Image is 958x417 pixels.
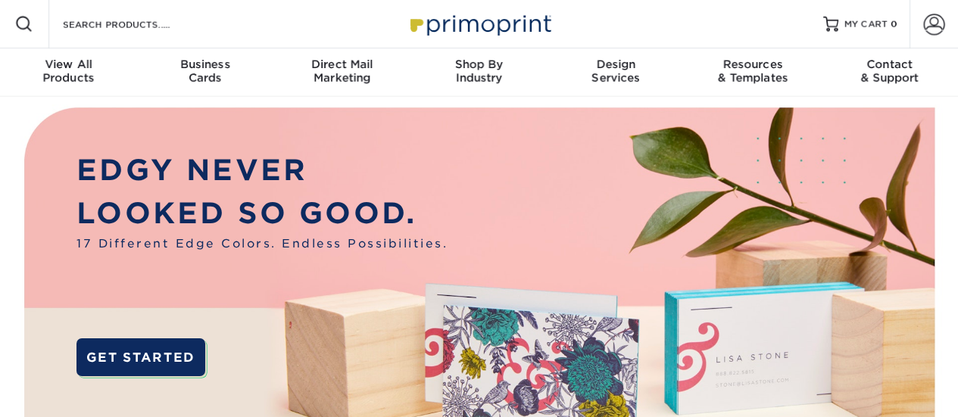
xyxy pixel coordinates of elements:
[273,58,410,71] span: Direct Mail
[548,58,685,71] span: Design
[410,58,548,85] div: Industry
[410,48,548,97] a: Shop ByIndustry
[821,48,958,97] a: Contact& Support
[548,48,685,97] a: DesignServices
[137,58,274,85] div: Cards
[137,58,274,71] span: Business
[273,48,410,97] a: Direct MailMarketing
[76,338,204,376] a: GET STARTED
[891,19,897,30] span: 0
[844,18,888,31] span: MY CART
[273,58,410,85] div: Marketing
[76,149,448,192] p: EDGY NEVER
[410,58,548,71] span: Shop By
[76,192,448,235] p: LOOKED SO GOOD.
[61,15,209,33] input: SEARCH PRODUCTS.....
[821,58,958,71] span: Contact
[685,58,822,85] div: & Templates
[685,58,822,71] span: Resources
[821,58,958,85] div: & Support
[76,235,448,253] span: 17 Different Edge Colors. Endless Possibilities.
[548,58,685,85] div: Services
[137,48,274,97] a: BusinessCards
[404,8,555,40] img: Primoprint
[685,48,822,97] a: Resources& Templates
